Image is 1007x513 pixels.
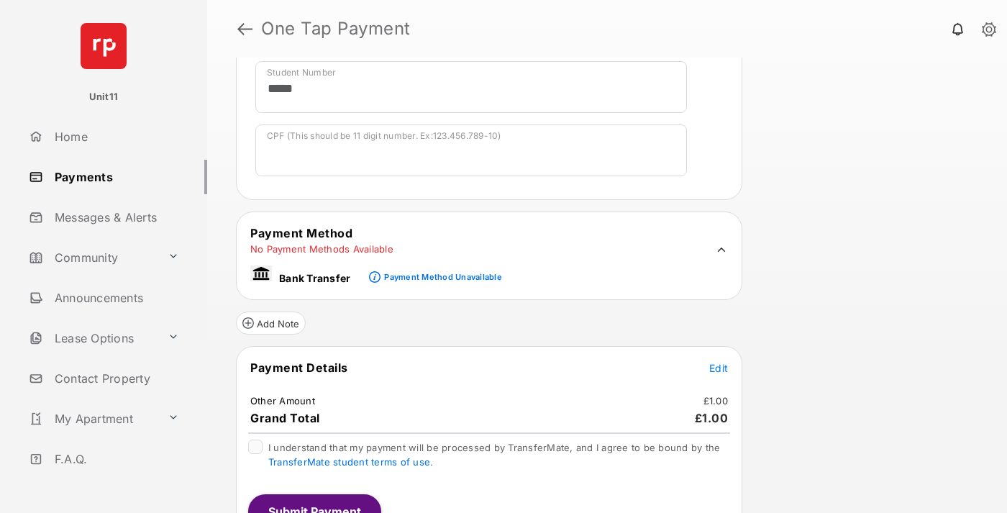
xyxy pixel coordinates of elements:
[268,442,720,468] span: I understand that my payment will be processed by TransferMate, and I agree to be bound by the
[23,200,207,235] a: Messages & Alerts
[381,260,501,285] a: Payment Method Unavailable
[23,361,207,396] a: Contact Property
[384,272,501,282] div: Payment Method Unavailable
[23,119,207,154] a: Home
[250,411,320,425] span: Grand Total
[250,242,394,255] td: No Payment Methods Available
[23,281,207,315] a: Announcements
[89,90,119,104] p: Unit11
[23,401,162,436] a: My Apartment
[23,160,207,194] a: Payments
[23,240,162,275] a: Community
[23,321,162,355] a: Lease Options
[250,360,348,375] span: Payment Details
[250,394,316,407] td: Other Amount
[250,226,352,240] span: Payment Method
[261,20,411,37] strong: One Tap Payment
[268,456,433,468] a: TransferMate student terms of use.
[703,394,729,407] td: £1.00
[709,360,728,375] button: Edit
[695,411,729,425] span: £1.00
[23,442,207,476] a: F.A.Q.
[709,362,728,374] span: Edit
[250,265,272,281] img: bank.png
[279,271,350,286] p: Bank Transfer
[236,312,306,335] button: Add Note
[81,23,127,69] img: svg+xml;base64,PHN2ZyB4bWxucz0iaHR0cDovL3d3dy53My5vcmcvMjAwMC9zdmciIHdpZHRoPSI2NCIgaGVpZ2h0PSI2NC...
